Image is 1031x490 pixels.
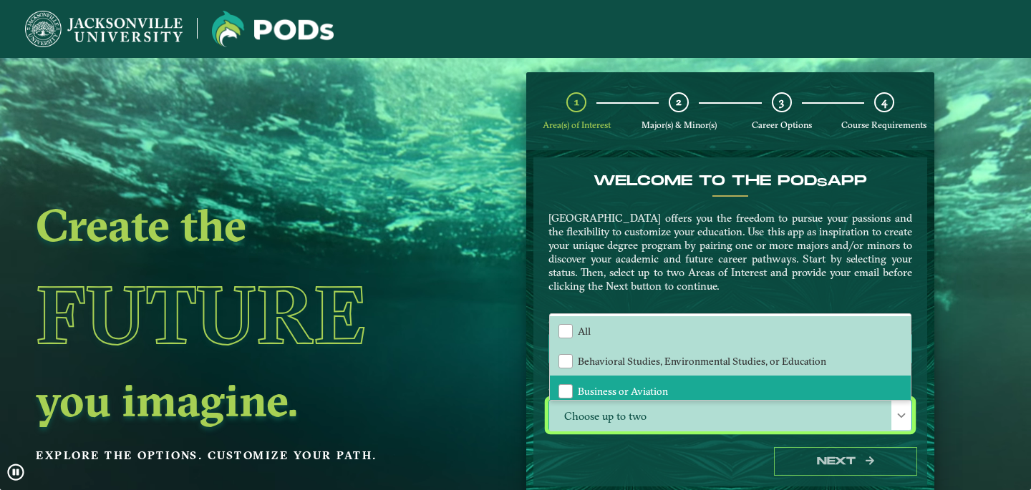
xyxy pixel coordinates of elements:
[548,211,912,293] p: [GEOGRAPHIC_DATA] offers you the freedom to pursue your passions and the flexibility to customize...
[578,385,668,398] span: Business or Aviation
[25,11,183,47] img: Jacksonville University logo
[550,316,911,346] li: All
[574,95,579,109] span: 1
[36,250,428,380] h1: Future
[538,307,923,333] label: Select Your Status
[817,176,827,190] sub: s
[538,374,923,401] label: Select Your Area(s) of Interest
[642,119,717,130] span: Major(s) & Minor(s)
[36,380,428,420] h2: you imagine.
[774,447,917,476] button: Next
[212,11,334,47] img: Jacksonville University logo
[578,355,826,368] span: Behavioral Studies, Environmental Studies, or Education
[752,119,812,130] span: Career Options
[548,172,912,190] h4: Welcome to the POD app
[548,433,553,443] sup: ⋆
[578,325,591,338] span: All
[550,376,911,406] li: Business or Aviation
[548,435,912,449] p: Maximum 2 selections are allowed
[841,119,926,130] span: Course Requirements
[676,95,682,109] span: 2
[550,346,911,376] li: Behavioral Studies, Environmental Studies, or Education
[36,445,428,466] p: Explore the options. Customize your path.
[779,95,784,109] span: 3
[36,205,428,245] h2: Create the
[543,119,611,130] span: Area(s) of Interest
[881,95,887,109] span: 4
[549,401,911,431] span: Choose up to two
